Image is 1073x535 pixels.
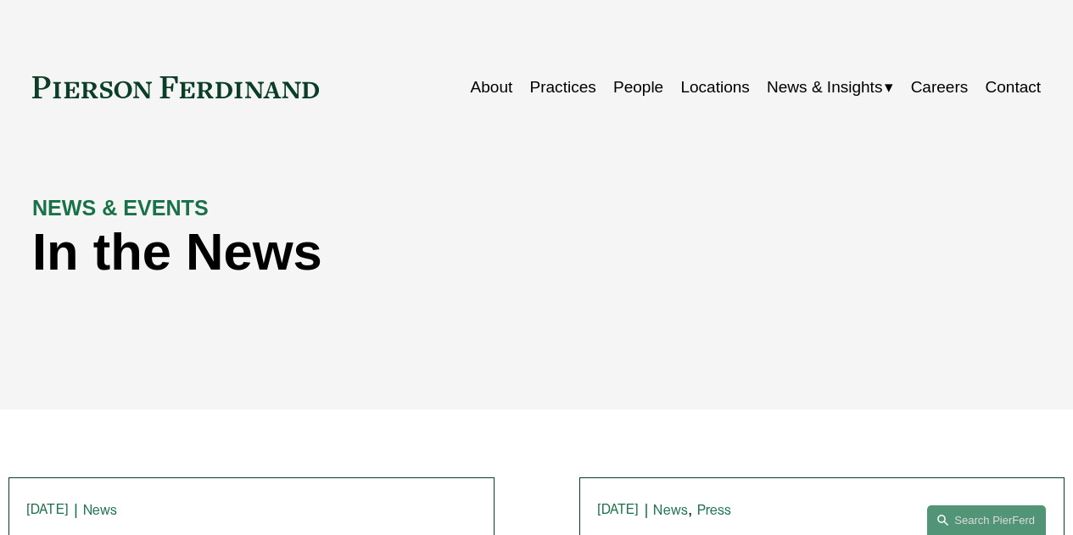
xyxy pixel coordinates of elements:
[32,222,789,281] h1: In the News
[613,71,663,103] a: People
[680,71,749,103] a: Locations
[653,502,688,518] a: News
[26,503,69,516] time: [DATE]
[688,500,692,518] span: ,
[83,502,118,518] a: News
[986,71,1042,103] a: Contact
[697,502,732,518] a: Press
[471,71,513,103] a: About
[530,71,596,103] a: Practices
[927,505,1046,535] a: Search this site
[767,73,882,102] span: News & Insights
[911,71,969,103] a: Careers
[767,71,893,103] a: folder dropdown
[597,503,640,516] time: [DATE]
[32,196,209,220] strong: NEWS & EVENTS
